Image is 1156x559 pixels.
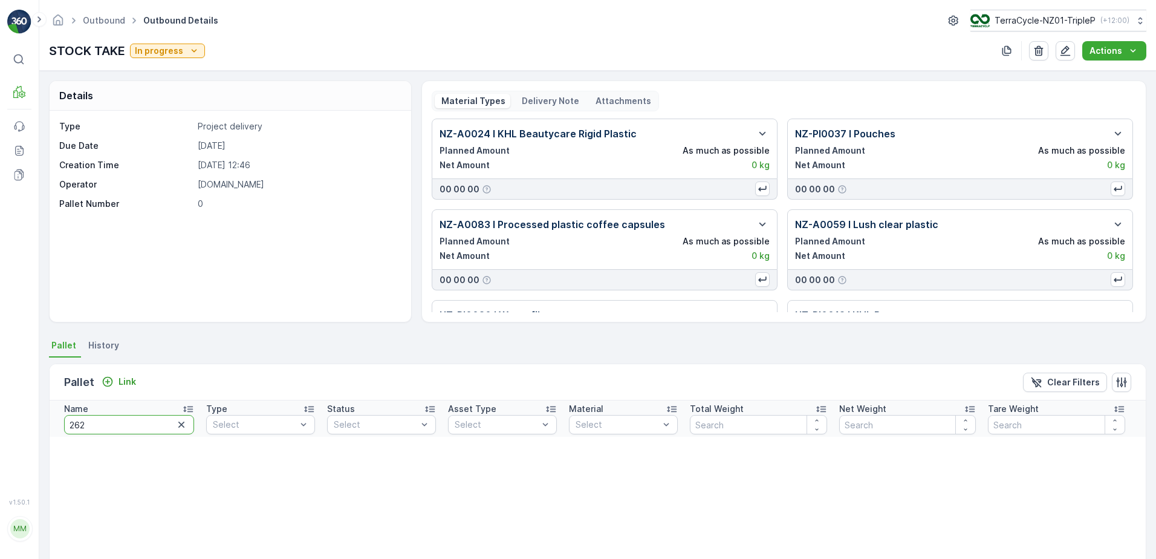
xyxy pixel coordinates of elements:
p: Project delivery [198,120,398,132]
div: Help Tooltip Icon [482,275,492,285]
p: 0 kg [1107,159,1125,171]
p: 00 00 00 [795,183,835,195]
p: Type [206,403,227,415]
p: As much as possible [1038,235,1125,247]
span: v 1.50.1 [7,499,31,506]
p: Net Amount [795,159,845,171]
div: Help Tooltip Icon [837,275,847,285]
p: [DATE] [198,140,398,152]
p: Name [64,403,88,415]
div: Help Tooltip Icon [482,185,492,194]
p: In progress [135,45,183,57]
p: 0 kg [752,159,770,171]
p: NZ-A0059 I Lush clear plastic [795,217,938,232]
button: Link [97,374,141,389]
p: 0 kg [1107,250,1125,262]
p: ( +12:00 ) [1100,16,1129,25]
p: As much as possible [683,145,770,157]
button: MM [7,508,31,549]
p: Status [327,403,355,415]
p: As much as possible [1038,145,1125,157]
a: Homepage [51,18,65,28]
p: Asset Type [448,403,496,415]
p: Net Amount [795,250,845,262]
button: Actions [1082,41,1146,60]
p: Planned Amount [795,235,865,247]
input: Search [988,415,1125,434]
p: NZ-PI0020 I Water filters [440,308,560,322]
p: Actions [1089,45,1122,57]
p: 00 00 00 [795,274,835,286]
img: TC_7kpGtVS.png [970,14,990,27]
p: NZ-A0083 I Processed plastic coffee capsules [440,217,665,232]
p: TerraCycle-NZ01-TripleP [995,15,1096,27]
p: Total Weight [690,403,744,415]
p: [DOMAIN_NAME] [198,178,398,191]
div: MM [10,519,30,538]
p: Material Types [440,95,505,107]
p: Planned Amount [440,145,510,157]
span: Outbound Details [141,15,221,27]
button: In progress [130,44,205,58]
span: Pallet [51,339,76,351]
span: History [88,339,119,351]
p: Planned Amount [440,235,510,247]
p: Link [119,376,136,388]
input: Search [690,415,827,434]
div: Help Tooltip Icon [837,185,847,194]
p: Net Amount [440,159,490,171]
p: Pallet [64,374,94,391]
p: Due Date [59,140,193,152]
p: Net Weight [839,403,886,415]
p: As much as possible [683,235,770,247]
p: Select [576,419,659,431]
p: Planned Amount [795,145,865,157]
p: Delivery Note [520,95,579,107]
p: Select [334,419,417,431]
p: Operator [59,178,193,191]
p: 00 00 00 [440,183,479,195]
a: Outbound [83,15,125,25]
p: [DATE] 12:46 [198,159,398,171]
input: Search [64,415,194,434]
button: TerraCycle-NZ01-TripleP(+12:00) [970,10,1146,31]
p: Tare Weight [988,403,1039,415]
p: Select [455,419,538,431]
p: Details [59,88,93,103]
p: Type [59,120,193,132]
button: Clear Filters [1023,373,1107,392]
p: Pallet Number [59,198,193,210]
p: Attachments [594,95,651,107]
p: STOCK TAKE [49,42,125,60]
input: Search [839,415,976,434]
p: NZ-PI0012 I KHL Beautycare [795,308,931,322]
p: Net Amount [440,250,490,262]
p: NZ-PI0037 I Pouches [795,126,895,141]
p: Material [569,403,603,415]
p: Clear Filters [1047,376,1100,388]
p: Select [213,419,296,431]
img: logo [7,10,31,34]
p: Creation Time [59,159,193,171]
p: NZ-A0024 I KHL Beautycare Rigid Plastic [440,126,637,141]
p: 00 00 00 [440,274,479,286]
p: 0 kg [752,250,770,262]
p: 0 [198,198,398,210]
